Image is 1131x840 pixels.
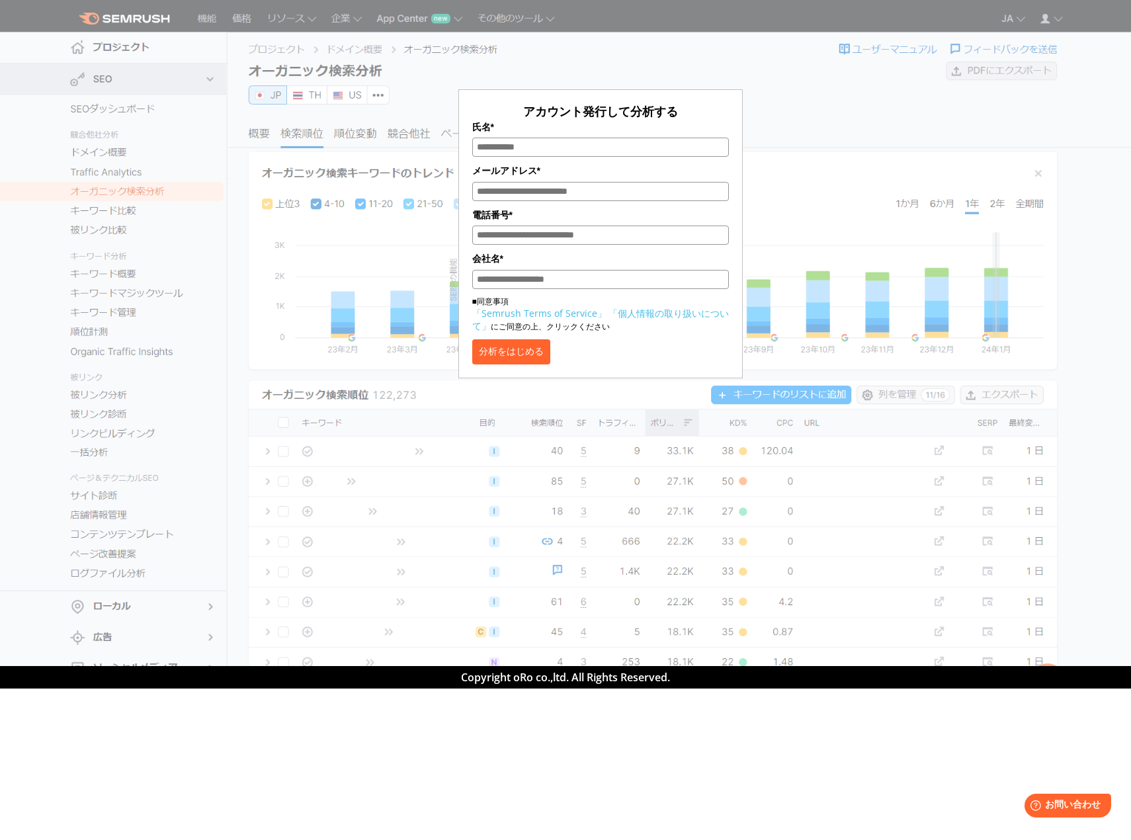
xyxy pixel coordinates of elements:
[472,163,729,178] label: メールアドレス*
[523,103,678,119] span: アカウント発行して分析する
[472,307,607,319] a: 「Semrush Terms of Service」
[472,339,550,364] button: 分析をはじめる
[472,296,729,333] p: ■同意事項 にご同意の上、クリックください
[472,307,729,332] a: 「個人情報の取り扱いについて」
[1013,788,1116,825] iframe: Help widget launcher
[461,670,670,685] span: Copyright oRo co.,ltd. All Rights Reserved.
[472,208,729,222] label: 電話番号*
